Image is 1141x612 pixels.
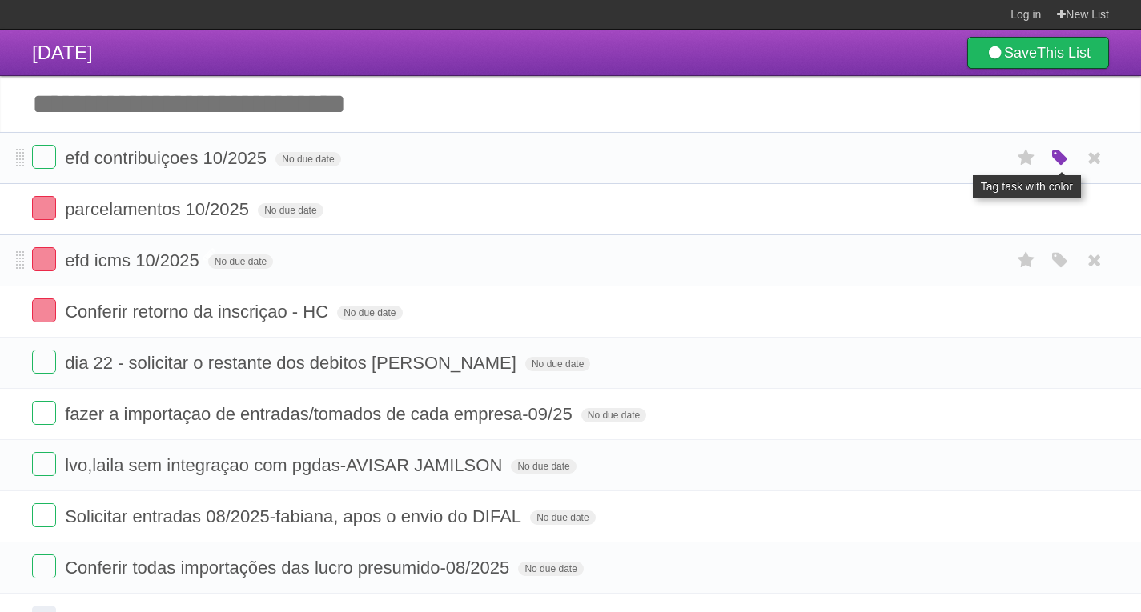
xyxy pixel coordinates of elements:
label: Star task [1011,247,1042,274]
span: No due date [525,357,590,371]
span: dia 22 - solicitar o restante dos debitos [PERSON_NAME] [65,353,520,373]
span: lvo,laila sem integraçao com pgdas-AVISAR JAMILSON [65,455,506,475]
label: Star task [1011,145,1042,171]
label: Done [32,145,56,169]
label: Done [32,503,56,527]
label: Done [32,554,56,578]
span: parcelamentos 10/2025 [65,199,253,219]
b: This List [1037,45,1091,61]
span: Conferir todas importações das lucro presumido-08/2025 [65,558,513,578]
span: No due date [518,562,583,576]
label: Done [32,196,56,220]
label: Done [32,350,56,374]
label: Done [32,298,56,322]
span: Conferir retorno da inscriçao - HC [65,302,332,322]
span: No due date [581,408,646,422]
span: fazer a importaçao de entradas/tomados de cada empresa-09/25 [65,404,577,424]
span: [DATE] [32,42,93,63]
a: SaveThis List [967,37,1109,69]
label: Done [32,452,56,476]
label: Done [32,247,56,271]
span: efd contribuiçoes 10/2025 [65,148,271,168]
span: No due date [258,203,323,218]
span: No due date [511,459,576,474]
span: Solicitar entradas 08/2025-fabiana, apos o envio do DIFAL [65,506,525,526]
span: No due date [208,254,273,269]
span: No due date [337,306,402,320]
span: No due date [530,510,595,525]
span: No due date [275,152,340,166]
label: Done [32,401,56,425]
span: efd icms 10/2025 [65,250,203,270]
